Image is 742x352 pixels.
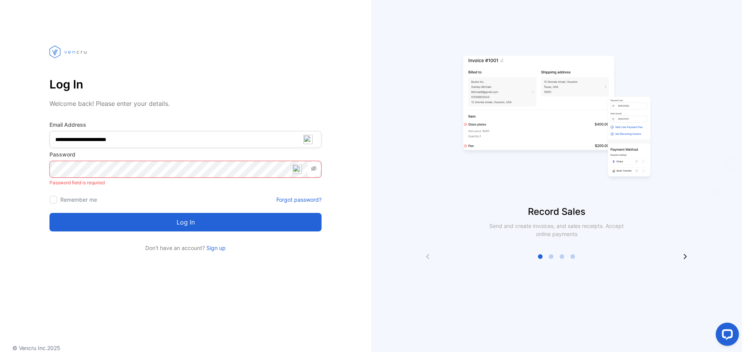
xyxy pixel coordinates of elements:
p: Log In [49,75,322,94]
img: slider image [460,31,653,205]
a: Forgot password? [276,196,322,204]
p: Don't have an account? [49,244,322,252]
a: Sign up [205,245,226,251]
button: Log in [49,213,322,231]
p: Password field is required [49,178,322,188]
label: Email Address [49,121,322,129]
p: Welcome back! Please enter your details. [49,99,322,108]
img: vencru logo [49,31,88,73]
img: npw-badge-icon-locked.svg [303,135,313,144]
img: npw-badge-icon-locked.svg [293,165,302,174]
label: Remember me [60,196,97,203]
iframe: LiveChat chat widget [710,320,742,352]
label: Password [49,150,322,158]
p: Record Sales [371,205,742,219]
p: Send and create invoices, and sales receipts. Accept online payments [482,222,631,238]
